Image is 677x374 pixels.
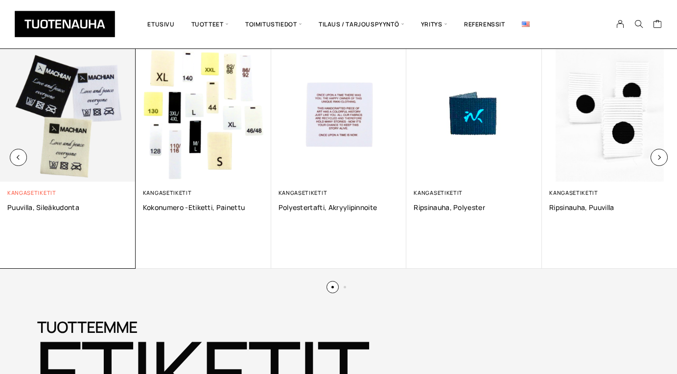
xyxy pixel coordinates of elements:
img: Tuotenauha Oy [15,11,115,37]
img: Etusivu 7 [406,46,542,182]
a: Kangasetiketit [143,189,192,196]
a: Ripsinauha, polyester [414,203,535,212]
a: Kangasetiketit [279,189,327,196]
span: Yritys [413,7,456,41]
a: Kokonumero -etiketti, Painettu [143,203,264,212]
a: Kangasetiketit [7,189,56,196]
span: Tilaus / Tarjouspyyntö [310,7,413,41]
a: Cart [653,19,662,31]
span: Tuotteet [183,7,237,41]
a: Kangasetiketit [549,189,598,196]
img: English [522,22,530,27]
button: Search [630,20,648,28]
a: Referenssit [456,7,514,41]
a: Polyestertafti, akryylipinnoite [279,203,399,212]
a: Kangasetiketit [414,189,463,196]
a: Etusivu [139,7,183,41]
a: Ripsinauha, puuvilla [549,203,670,212]
span: Toimitustiedot [237,7,310,41]
a: Puuvilla, sileäkudonta [7,203,128,212]
a: My Account [611,20,630,28]
img: Etusivu 4 [136,46,271,182]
